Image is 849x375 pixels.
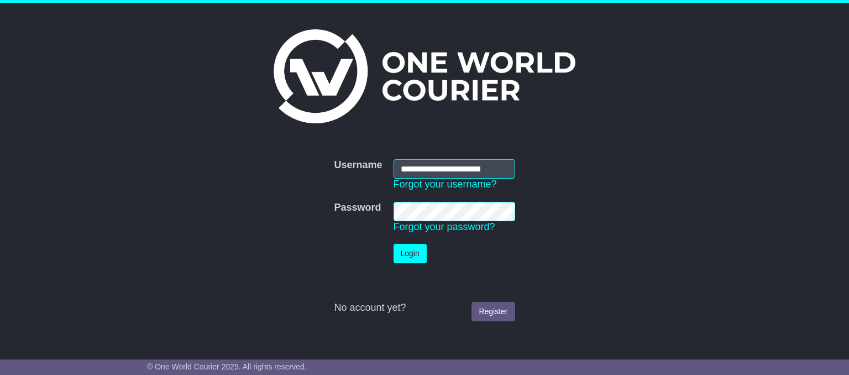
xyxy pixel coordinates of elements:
a: Forgot your password? [394,221,495,232]
button: Login [394,244,427,263]
span: © One World Courier 2025. All rights reserved. [147,362,307,371]
div: No account yet? [334,302,515,314]
a: Forgot your username? [394,179,497,190]
label: Password [334,202,381,214]
a: Register [471,302,515,321]
img: One World [274,29,575,123]
label: Username [334,159,382,171]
